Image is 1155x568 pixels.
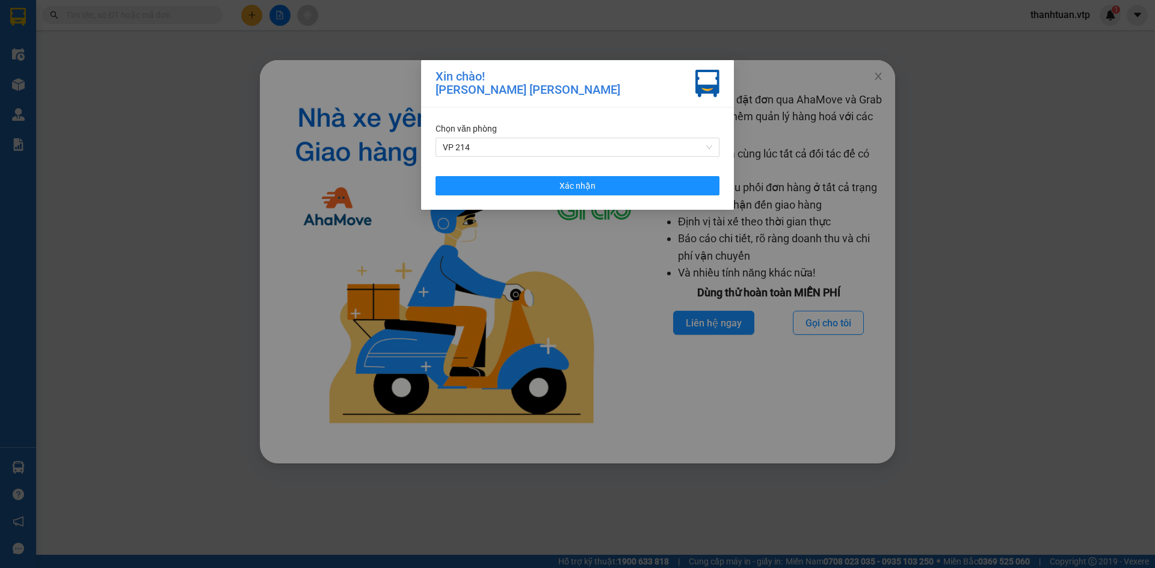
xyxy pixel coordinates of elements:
[436,176,719,195] button: Xác nhận
[443,138,712,156] span: VP 214
[695,70,719,97] img: vxr-icon
[436,70,620,97] div: Xin chào! [PERSON_NAME] [PERSON_NAME]
[436,122,719,135] div: Chọn văn phòng
[559,179,596,192] span: Xác nhận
